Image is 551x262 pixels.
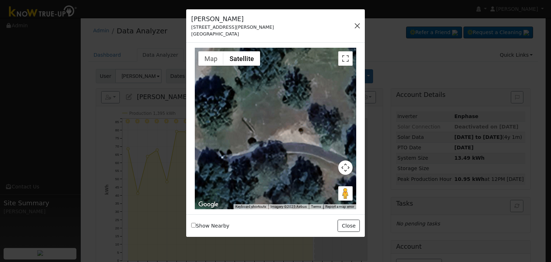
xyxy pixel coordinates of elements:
[338,220,359,232] button: Close
[311,205,321,209] a: Terms (opens in new tab)
[338,160,353,175] button: Map camera controls
[191,14,274,24] h5: [PERSON_NAME]
[191,222,229,230] label: Show Nearby
[325,205,354,209] a: Report a map error
[338,186,353,201] button: Drag Pegman onto the map to open Street View
[197,200,220,209] a: Open this area in Google Maps (opens a new window)
[191,223,196,228] input: Show Nearby
[191,24,274,31] div: [STREET_ADDRESS][PERSON_NAME]
[197,200,220,209] img: Google
[191,31,274,37] div: [GEOGRAPHIC_DATA]
[223,51,260,66] button: Show satellite imagery
[235,204,266,209] button: Keyboard shortcuts
[198,51,223,66] button: Show street map
[270,205,307,209] span: Imagery ©2025 Airbus
[338,51,353,66] button: Toggle fullscreen view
